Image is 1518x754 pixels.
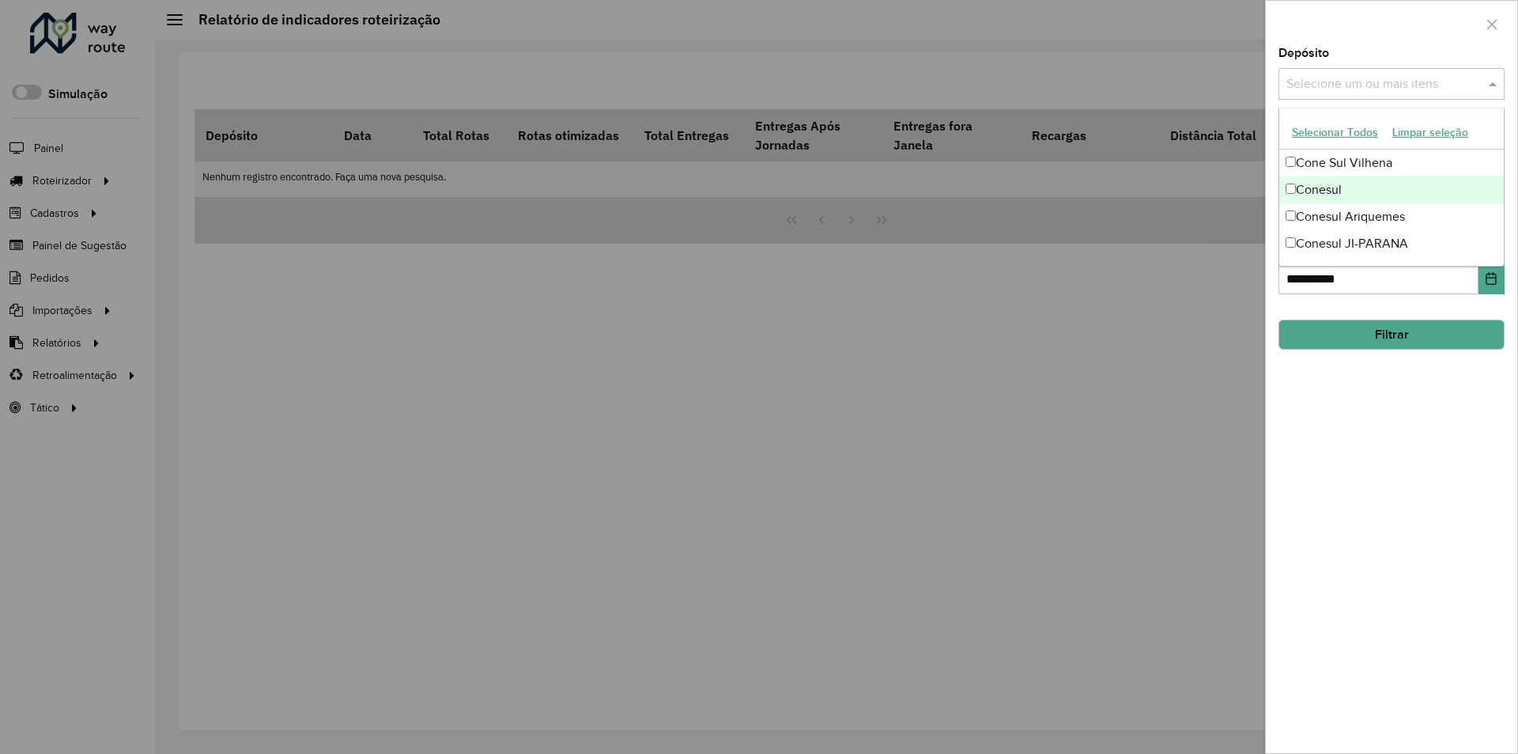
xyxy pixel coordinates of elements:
[1279,176,1504,203] div: Conesul
[1278,44,1329,63] label: Depósito
[1278,108,1505,267] ng-dropdown-panel: Options list
[1279,230,1504,257] div: Conesul JI-PARANA
[1278,320,1505,350] button: Filtrar
[1385,120,1475,145] button: Limpar seleção
[1285,120,1385,145] button: Selecionar Todos
[1478,263,1505,294] button: Choose Date
[1279,150,1504,176] div: Cone Sul Vilhena
[1279,203,1504,230] div: Conesul Ariquemes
